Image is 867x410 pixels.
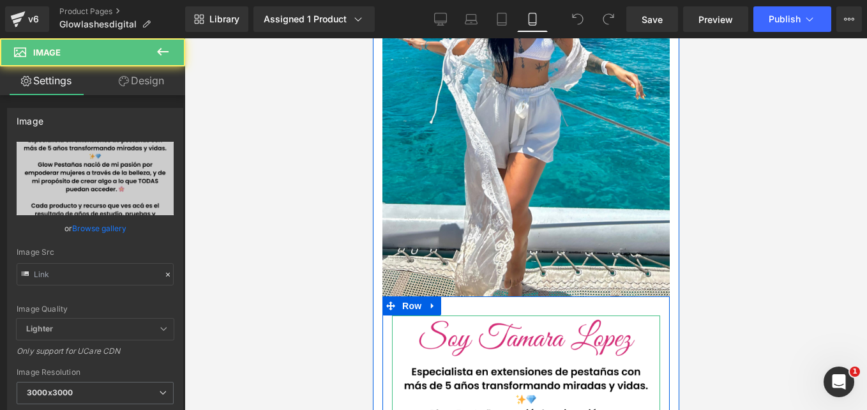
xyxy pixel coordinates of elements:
div: v6 [26,11,41,27]
div: Image Src [17,248,174,257]
b: Lighter [26,324,53,333]
span: Save [642,13,663,26]
a: Preview [683,6,748,32]
span: Preview [698,13,733,26]
button: Undo [565,6,591,32]
button: More [836,6,862,32]
div: Assigned 1 Product [264,13,365,26]
a: Product Pages [59,6,185,17]
input: Link [17,263,174,285]
div: Image [17,109,43,126]
span: Row [26,258,52,277]
button: Redo [596,6,621,32]
a: Desktop [425,6,456,32]
div: or [17,222,174,235]
a: Expand / Collapse [52,258,68,277]
a: Design [95,66,188,95]
a: New Library [185,6,248,32]
span: 1 [850,367,860,377]
button: Publish [753,6,831,32]
span: Image [33,47,61,57]
span: Library [209,13,239,25]
div: Only support for UCare CDN [17,346,174,365]
a: Tablet [486,6,517,32]
iframe: Intercom live chat [824,367,854,397]
div: Image Resolution [17,368,174,377]
b: 3000x3000 [27,388,73,397]
a: Laptop [456,6,486,32]
div: Image Quality [17,305,174,314]
a: v6 [5,6,49,32]
span: Glowlashesdigital [59,19,137,29]
span: Publish [769,14,801,24]
a: Browse gallery [72,217,126,239]
a: Mobile [517,6,548,32]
